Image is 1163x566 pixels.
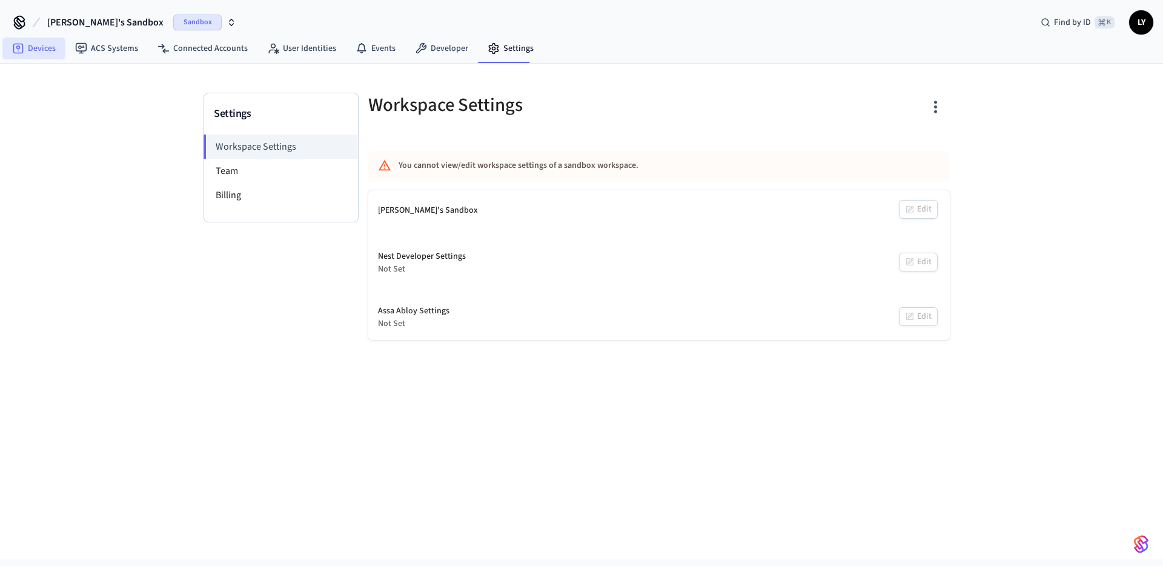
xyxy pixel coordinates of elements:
[378,250,466,263] div: Nest Developer Settings
[378,263,466,276] div: Not Set
[1134,534,1148,554] img: SeamLogoGradient.69752ec5.svg
[148,38,257,59] a: Connected Accounts
[368,93,652,118] h5: Workspace Settings
[378,318,449,330] div: Not Set
[378,204,478,217] div: [PERSON_NAME]'s Sandbox
[204,159,358,183] li: Team
[214,105,348,122] h3: Settings
[173,15,222,30] span: Sandbox
[405,38,478,59] a: Developer
[346,38,405,59] a: Events
[204,183,358,207] li: Billing
[65,38,148,59] a: ACS Systems
[478,38,543,59] a: Settings
[378,305,449,318] div: Assa Abloy Settings
[47,15,164,30] span: [PERSON_NAME]'s Sandbox
[1130,12,1152,33] span: LY
[204,135,358,159] li: Workspace Settings
[2,38,65,59] a: Devices
[1031,12,1124,33] div: Find by ID⌘ K
[1054,16,1091,28] span: Find by ID
[399,155,848,177] div: You cannot view/edit workspace settings of a sandbox workspace.
[1129,10,1153,35] button: LY
[257,38,346,59] a: User Identities
[1095,16,1115,28] span: ⌘ K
